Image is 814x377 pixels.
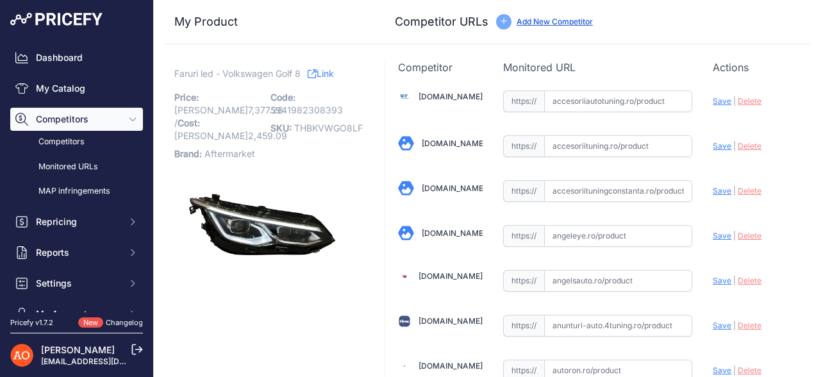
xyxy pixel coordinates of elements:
[178,117,200,128] span: Cost:
[544,135,693,157] input: accesoriituning.ro/product
[419,361,483,371] a: [DOMAIN_NAME]
[10,77,143,100] a: My Catalog
[41,356,175,366] a: [EMAIL_ADDRESS][DOMAIN_NAME]
[36,277,120,290] span: Settings
[503,315,544,337] span: https://
[733,231,736,240] span: |
[713,141,731,151] span: Save
[544,225,693,247] input: angeleye.ro/product
[419,316,483,326] a: [DOMAIN_NAME]
[713,365,731,375] span: Save
[419,92,483,101] a: [DOMAIN_NAME]
[308,65,334,81] a: Link
[544,270,693,292] input: angelsauto.ro/product
[10,46,143,69] a: Dashboard
[713,96,731,106] span: Save
[733,186,736,196] span: |
[10,156,143,178] a: Monitored URLs
[738,96,761,106] span: Delete
[422,228,486,238] a: [DOMAIN_NAME]
[10,317,53,328] div: Pricefy v1.7.2
[713,186,731,196] span: Save
[713,276,731,285] span: Save
[41,344,115,355] a: [PERSON_NAME]
[503,135,544,157] span: https://
[270,105,343,115] span: 5941982308393
[248,130,287,141] span: 2,459.09
[10,210,143,233] button: Repricing
[422,183,486,193] a: [DOMAIN_NAME]
[544,90,693,112] input: accesoriiautotuning.ro/product
[503,270,544,292] span: https://
[713,321,731,330] span: Save
[174,13,359,31] h3: My Product
[503,60,693,75] p: Monitored URL
[738,321,761,330] span: Delete
[713,60,797,75] p: Actions
[738,186,761,196] span: Delete
[10,180,143,203] a: MAP infringements
[10,303,143,326] button: My Account
[10,241,143,264] button: Reports
[733,96,736,106] span: |
[733,141,736,151] span: |
[36,246,120,259] span: Reports
[10,131,143,153] a: Competitors
[106,318,143,327] a: Changelog
[204,148,255,159] span: Aftermarket
[395,13,488,31] h3: Competitor URLs
[270,122,292,133] span: SKU:
[10,13,103,26] img: Pricefy Logo
[248,105,283,115] span: 7,377.26
[10,272,143,295] button: Settings
[36,215,120,228] span: Repricing
[738,365,761,375] span: Delete
[544,180,693,202] input: accesoriituningconstanta.ro/product
[738,231,761,240] span: Delete
[174,88,263,145] p: [PERSON_NAME]
[174,92,199,103] span: Price:
[733,276,736,285] span: |
[270,92,295,103] span: Code:
[733,365,736,375] span: |
[738,141,761,151] span: Delete
[503,90,544,112] span: https://
[713,231,731,240] span: Save
[78,317,103,328] span: New
[422,138,486,148] a: [DOMAIN_NAME]
[733,321,736,330] span: |
[419,271,483,281] a: [DOMAIN_NAME]
[174,117,287,141] span: / [PERSON_NAME]
[36,113,120,126] span: Competitors
[503,225,544,247] span: https://
[544,315,693,337] input: anunturi-auto.4tuning.ro/product
[294,122,363,133] span: THBKVWGO8LF
[503,180,544,202] span: https://
[36,308,120,321] span: My Account
[517,17,593,26] a: Add New Competitor
[398,60,483,75] p: Competitor
[174,148,202,159] span: Brand:
[738,276,761,285] span: Delete
[174,65,301,81] span: Faruri led - Volkswagen Golf 8
[10,108,143,131] button: Competitors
